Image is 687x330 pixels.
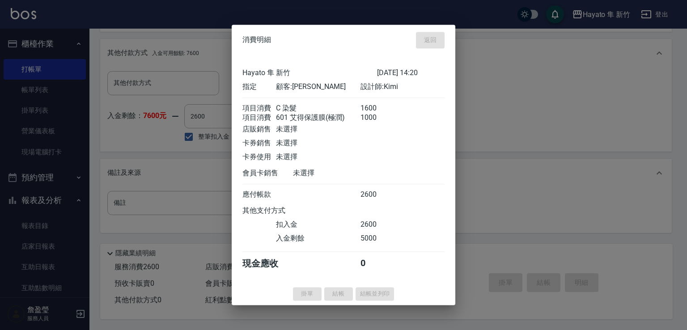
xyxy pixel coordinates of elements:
div: 601 艾得保護膜(極潤) [276,113,360,123]
div: 1000 [360,113,394,123]
div: Hayato 隼 新竹 [242,68,377,78]
div: 卡券使用 [242,152,276,162]
div: 應付帳款 [242,190,276,199]
div: 設計師: Kimi [360,82,445,92]
div: 未選擇 [276,139,360,148]
div: 扣入金 [276,220,360,229]
div: [DATE] 14:20 [377,68,445,78]
span: 消費明細 [242,36,271,45]
div: 會員卡銷售 [242,169,293,178]
div: 卡券銷售 [242,139,276,148]
div: 2600 [360,220,394,229]
div: 未選擇 [276,125,360,134]
div: 項目消費 [242,113,276,123]
div: 顧客: [PERSON_NAME] [276,82,360,92]
div: 店販銷售 [242,125,276,134]
div: 現金應收 [242,258,293,270]
div: 入金剩餘 [276,234,360,243]
div: 1600 [360,104,394,113]
div: 未選擇 [276,152,360,162]
div: 0 [360,258,394,270]
div: C 染髮 [276,104,360,113]
div: 指定 [242,82,276,92]
div: 5000 [360,234,394,243]
div: 未選擇 [293,169,377,178]
div: 2600 [360,190,394,199]
div: 項目消費 [242,104,276,113]
div: 其他支付方式 [242,206,310,216]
